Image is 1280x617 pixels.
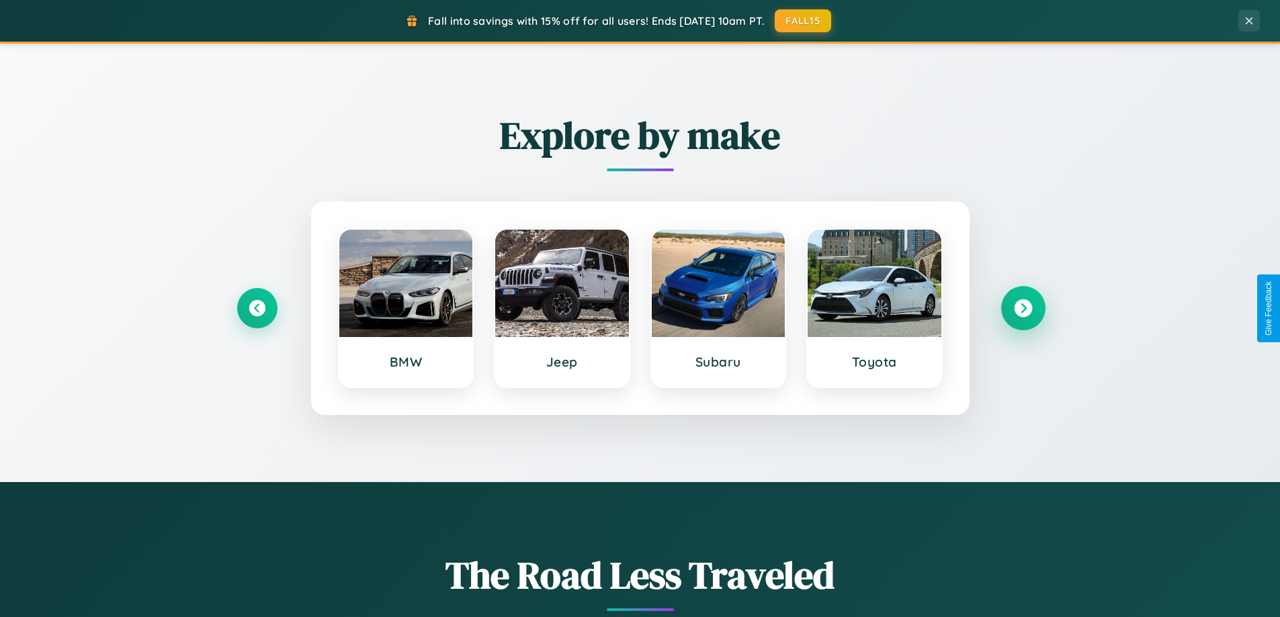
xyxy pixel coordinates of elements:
[775,9,831,32] button: FALL15
[428,14,765,28] span: Fall into savings with 15% off for all users! Ends [DATE] 10am PT.
[821,354,928,370] h3: Toyota
[353,354,460,370] h3: BMW
[237,549,1043,601] h1: The Road Less Traveled
[1264,281,1273,336] div: Give Feedback
[237,109,1043,161] h2: Explore by make
[509,354,615,370] h3: Jeep
[665,354,772,370] h3: Subaru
